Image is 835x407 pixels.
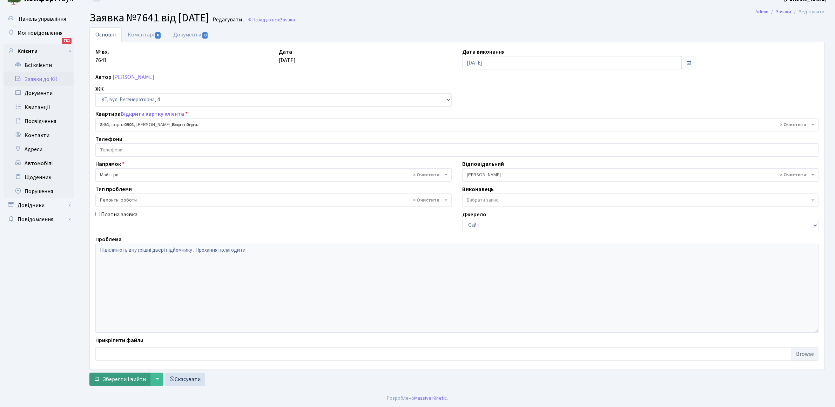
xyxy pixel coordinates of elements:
[100,121,109,128] b: 8-51
[4,114,74,128] a: Посвідчення
[467,197,498,204] span: Вибрати запис
[202,32,208,39] span: 0
[95,185,132,194] label: Тип проблеми
[248,16,295,23] a: Назад до всіхЗаявки
[462,160,504,168] label: Відповідальний
[4,26,74,40] a: Мої повідомлення781
[780,171,806,178] span: Видалити всі елементи
[122,27,167,42] a: Коментарі
[155,32,161,39] span: 0
[462,210,486,219] label: Джерело
[89,373,150,386] button: Зберегти і вийти
[95,336,143,345] label: Прикріпити файли
[4,212,74,226] a: Повідомлення
[95,118,819,131] span: <b>8-51</b>, корп.: <b>0901</b>, Янкович Оксана Ярославівна, <b>Борг: 0грн.</b>
[100,197,443,204] span: Ремонтні роботи
[101,210,137,219] label: Платна заявка
[211,16,244,23] small: Редагувати .
[95,168,452,182] span: Майстри
[95,235,122,244] label: Проблема
[280,16,295,23] span: Заявки
[755,8,768,15] a: Admin
[4,72,74,86] a: Заявки до КК
[62,38,72,44] div: 781
[164,373,205,386] a: Скасувати
[90,48,274,69] div: 7641
[100,121,810,128] span: <b>8-51</b>, корп.: <b>0901</b>, Янкович Оксана Ярославівна, <b>Борг: 0грн.</b>
[413,197,439,204] span: Видалити всі елементи
[462,185,494,194] label: Виконавець
[467,171,810,178] span: Навроцька Ю.В.
[4,12,74,26] a: Панель управління
[172,121,198,128] b: Борг: 0грн.
[89,27,122,42] a: Основні
[776,8,791,15] a: Заявки
[19,15,66,23] span: Панель управління
[415,394,447,402] a: Massive Kinetic
[89,10,209,26] span: Заявка №7641 від [DATE]
[95,48,109,56] label: № вх.
[387,394,448,402] div: Розроблено .
[780,121,806,128] span: Видалити всі елементи
[4,184,74,198] a: Порушення
[4,44,74,58] a: Клієнти
[121,110,184,118] a: Відкрити картку клієнта
[103,375,146,383] span: Зберегти і вийти
[167,27,214,42] a: Документи
[95,135,122,143] label: Телефони
[462,48,505,56] label: Дата виконання
[279,48,292,56] label: Дата
[413,171,439,178] span: Видалити всі елементи
[113,73,154,81] a: [PERSON_NAME]
[274,48,457,69] div: [DATE]
[18,29,62,37] span: Мої повідомлення
[4,58,74,72] a: Всі клієнти
[95,160,124,168] label: Напрямок
[100,171,443,178] span: Майстри
[4,170,74,184] a: Щоденник
[95,110,188,118] label: Квартира
[4,100,74,114] a: Квитанції
[96,144,818,156] input: Телефони
[4,142,74,156] a: Адреси
[4,198,74,212] a: Довідники
[791,8,824,16] li: Редагувати
[4,86,74,100] a: Документи
[95,73,112,81] label: Автор
[95,194,452,207] span: Ремонтні роботи
[95,85,103,93] label: ЖК
[745,5,835,19] nav: breadcrumb
[124,121,134,128] b: 0901
[4,128,74,142] a: Контакти
[462,168,819,182] span: Навроцька Ю.В.
[4,156,74,170] a: Автомобілі
[95,244,819,333] textarea: Підклинють внутрішні двері підйомнику . Прохання полагодити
